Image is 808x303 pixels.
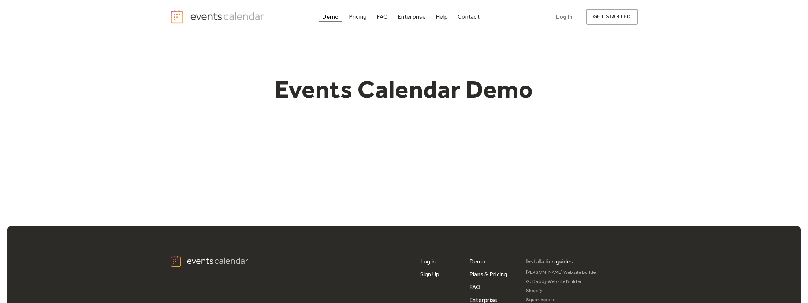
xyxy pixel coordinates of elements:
a: Contact [455,12,483,22]
a: get started [586,9,638,25]
div: Contact [458,15,480,19]
a: Demo [469,255,485,268]
a: Plans & Pricing [469,268,507,281]
a: FAQ [469,281,481,293]
a: FAQ [374,12,391,22]
a: home [170,9,267,24]
div: FAQ [377,15,388,19]
div: Pricing [349,15,367,19]
div: Demo [322,15,339,19]
a: [PERSON_NAME] Website Builder [526,268,598,277]
a: Shopify [526,286,598,295]
a: Sign Up [420,268,440,281]
a: GoDaddy Website Builder [526,277,598,286]
div: Enterprise [398,15,425,19]
a: Demo [319,12,342,22]
a: Pricing [346,12,370,22]
a: Enterprise [395,12,428,22]
h1: Events Calendar Demo [264,74,545,104]
div: Help [436,15,448,19]
a: Log in [420,255,436,268]
a: Log In [549,9,580,25]
div: Installation guides [526,255,574,268]
a: Help [433,12,451,22]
